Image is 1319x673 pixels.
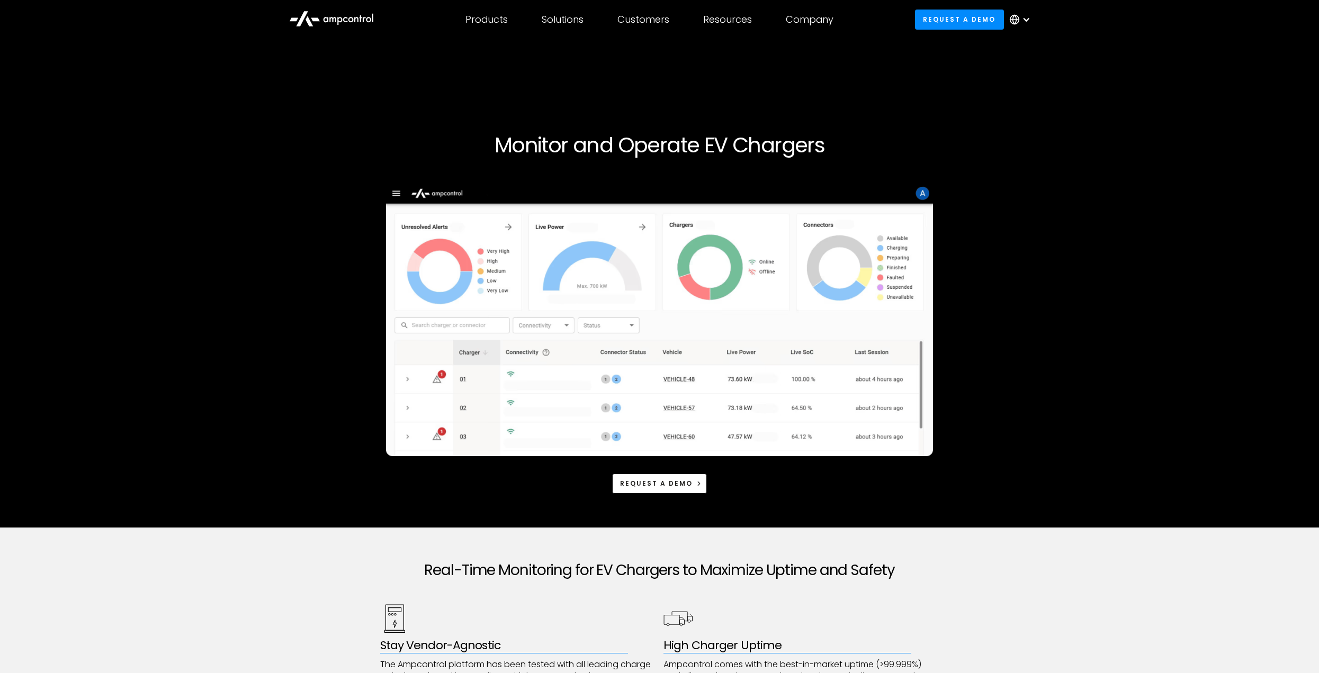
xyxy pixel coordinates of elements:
h3: Stay Vendor-Agnostic [380,639,656,652]
div: Products [465,14,508,25]
a: Request a demo [915,10,1004,29]
div: Solutions [542,14,584,25]
div: Company [786,14,833,25]
img: Ampcontrol Open Charge Point Protocol OCPP Server for EV Fleet Charging [386,183,934,456]
div: Customers [617,14,669,25]
h3: High Charger Uptime [663,639,939,652]
h1: Monitor and Operate EV Chargers [338,132,982,158]
h2: Real-Time Monitoring for EV Chargers to Maximize Uptime and Safety [380,561,939,579]
div: Resources [703,14,752,25]
div: Request a demo [620,479,693,488]
a: Request a demo [612,474,707,493]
